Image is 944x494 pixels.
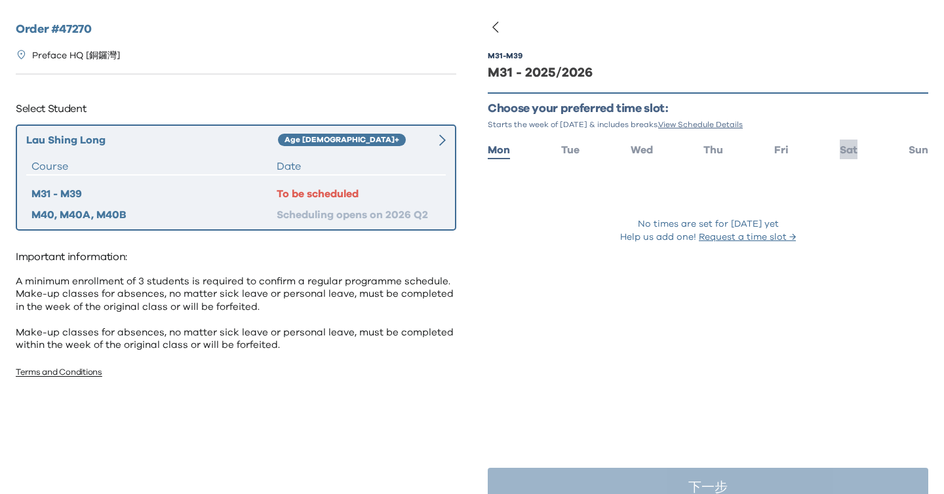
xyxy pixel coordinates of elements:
p: Preface HQ [銅鑼灣] [32,49,120,63]
p: A minimum enrollment of 3 students is required to confirm a regular programme schedule. Make-up c... [16,275,456,352]
div: Scheduling opens on 2026 Q2 [277,207,441,223]
span: Wed [631,145,653,155]
span: Sun [909,145,928,155]
div: M31 - M39 [488,50,522,61]
span: Sat [840,145,857,155]
h2: Order # 47270 [16,21,456,39]
span: View Schedule Details [658,121,743,128]
div: M40, M40A, M40B [31,207,277,223]
span: Tue [561,145,580,155]
p: Starts the week of [DATE] & includes breaks. [488,119,928,130]
p: Help us add one! [620,231,796,244]
p: Select Student [16,98,456,119]
div: To be scheduled [277,186,441,202]
div: Age [DEMOGRAPHIC_DATA]+ [278,134,406,147]
a: Terms and Conditions [16,368,102,377]
span: Mon [488,145,510,155]
div: Course [31,159,277,174]
p: Important information: [16,246,456,267]
p: Choose your preferred time slot: [488,102,928,117]
p: 下一步 [688,481,728,494]
span: Thu [703,145,723,155]
div: M31 - 2025/2026 [488,64,928,82]
div: Date [277,159,441,174]
div: M31 - M39 [31,186,277,202]
div: Lau Shing Long [26,132,278,148]
span: Fri [774,145,789,155]
button: Request a time slot → [699,231,796,244]
p: No times are set for [DATE] yet [638,218,779,231]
